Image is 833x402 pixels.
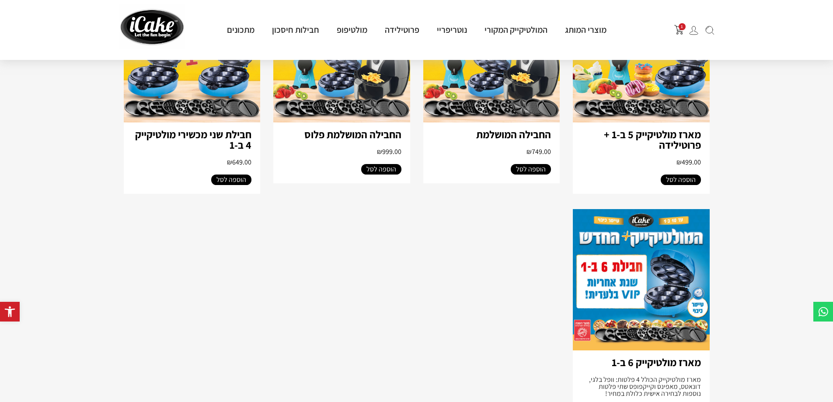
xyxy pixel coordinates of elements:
[263,24,328,35] a: חבילות חיסכון
[218,24,263,35] a: מתכונים
[227,157,251,167] span: 649.00
[612,355,701,369] a: מארז מולטיקייק 6 ב-1
[211,175,251,185] a: הוספה לסל
[135,127,251,152] a: חבילת שני מכשירי מולטיקייק 4 ב-1
[516,164,546,175] span: הוספה לסל
[328,24,376,35] a: מולטיפופ
[526,147,551,156] span: 749.00
[366,164,396,175] span: הוספה לסל
[376,24,428,35] a: פרוטילידה
[556,24,615,35] a: מוצרי המותג
[604,127,701,152] a: מארז מולטיקייק 5 ב-1 + פרוטילידה
[377,147,382,156] span: ₪
[676,157,682,167] span: ₪
[304,127,401,141] a: החבילה המושלמת פלוס
[227,157,232,167] span: ₪
[674,25,684,35] img: shopping-cart.png
[676,157,701,167] span: 499.00
[511,164,551,175] a: הוספה לסל
[428,24,476,35] a: נוטריפריי
[216,175,246,185] span: הוספה לסל
[526,147,532,156] span: ₪
[361,164,401,175] a: הוספה לסל
[661,175,701,185] a: הוספה לסל
[674,25,684,35] button: פתח עגלת קניות צדדית
[666,175,696,185] span: הוספה לסל
[679,23,686,30] span: 1
[582,376,701,397] div: מארז מולטיקייק הכולל 4 פלטות: וופל בלגי, דונאטס, מאפינס וקייקפופס שתי פלטות נוספות לבחירה אישית כ...
[377,147,401,156] span: 999.00
[476,24,556,35] a: המולטיקייק המקורי
[476,127,551,141] a: החבילה המושלמת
